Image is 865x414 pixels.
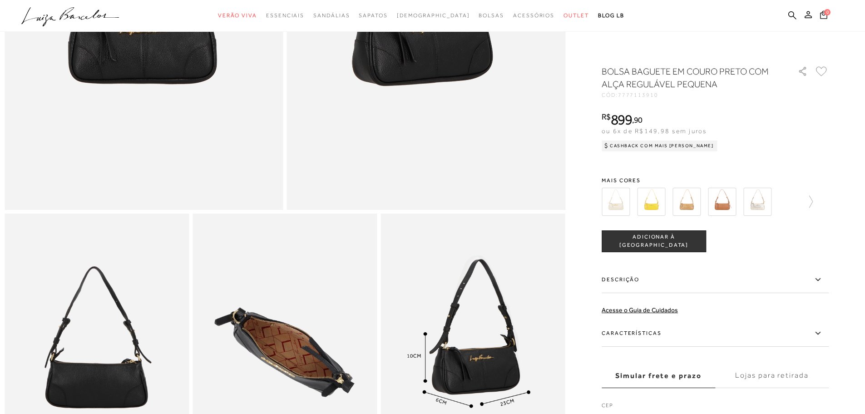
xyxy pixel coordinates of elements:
[266,7,304,24] a: categoryNavScreenReaderText
[513,7,554,24] a: categoryNavScreenReaderText
[359,12,387,19] span: Sapatos
[602,267,829,293] label: Descrição
[602,306,678,314] a: Acesse o Guia de Cuidados
[563,12,589,19] span: Outlet
[397,7,470,24] a: noSubCategoriesText
[817,10,830,22] button: 0
[313,12,350,19] span: Sandálias
[602,127,707,135] span: ou 6x de R$149,98 sem juros
[672,188,701,216] img: BOLSA BAGUETE EM COURO BEGE ARGILA COM ALÇA REGULÁVEL PEQUENA
[708,188,736,216] img: BOLSA BAGUETE EM COURO CARAMELO COM ALÇA REGULÁVEL PEQUENA
[602,65,772,90] h1: BOLSA BAGUETE EM COURO PRETO COM ALÇA REGULÁVEL PEQUENA
[715,364,829,388] label: Lojas para retirada
[611,111,632,128] span: 899
[563,7,589,24] a: categoryNavScreenReaderText
[397,12,470,19] span: [DEMOGRAPHIC_DATA]
[602,113,611,121] i: R$
[218,12,257,19] span: Verão Viva
[634,115,643,125] span: 90
[602,320,829,347] label: Características
[602,188,630,216] img: BOLSA BAGUETE EM COURO OFF WHITE COM ALÇA REGULÁVEL PEQUENA
[479,7,504,24] a: categoryNavScreenReaderText
[513,12,554,19] span: Acessórios
[602,92,783,98] div: CÓD:
[602,140,717,151] div: Cashback com Mais [PERSON_NAME]
[598,7,624,24] a: BLOG LB
[637,188,665,216] img: BOLSA BAGUETE EM COURO AMARELO HONEY COM ALÇA REGULÁVEL PEQUENA
[602,364,715,388] label: Simular frete e prazo
[313,7,350,24] a: categoryNavScreenReaderText
[359,7,387,24] a: categoryNavScreenReaderText
[602,230,706,252] button: ADICIONAR À [GEOGRAPHIC_DATA]
[598,12,624,19] span: BLOG LB
[824,9,830,15] span: 0
[602,401,829,414] label: CEP
[632,116,643,124] i: ,
[602,233,706,249] span: ADICIONAR À [GEOGRAPHIC_DATA]
[743,188,771,216] img: BOLSA BAGUETE EM COURO DOURADO COM ALÇA REGULÁVEL PEQUENA
[479,12,504,19] span: Bolsas
[218,7,257,24] a: categoryNavScreenReaderText
[602,178,829,183] span: Mais cores
[618,92,658,98] span: 7777113910
[266,12,304,19] span: Essenciais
